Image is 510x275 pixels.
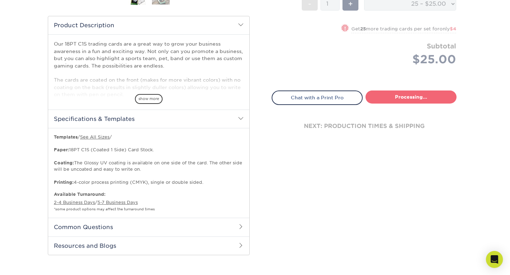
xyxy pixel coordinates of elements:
p: / / 18PT C1S (Coated 1 Side) Card Stock. The Glossy UV coating is available on one side of the ca... [54,134,244,186]
small: *some product options may affect the turnaround times [54,207,155,211]
h2: Common Questions [48,218,249,236]
div: next: production times & shipping [272,105,457,147]
h2: Product Description [48,16,249,34]
a: See All Sizes [80,134,109,140]
a: Processing... [365,90,457,103]
b: Available Turnaround: [54,192,106,197]
strong: Paper: [54,147,69,152]
a: 2-4 Business Days [54,200,95,205]
b: Templates [54,134,78,140]
span: show more [135,94,163,104]
h2: Resources and Blogs [48,236,249,255]
a: Chat with a Print Pro [272,90,363,105]
h2: Specifications & Templates [48,110,249,128]
div: Open Intercom Messenger [486,251,503,268]
a: 5-7 Business Days [97,200,138,205]
strong: Printing: [54,180,74,185]
p: / [54,191,244,212]
p: Our 18PT C1S trading cards are a great way to grow your business awareness in a fun and exciting ... [54,40,244,98]
strong: Coating: [54,160,74,165]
